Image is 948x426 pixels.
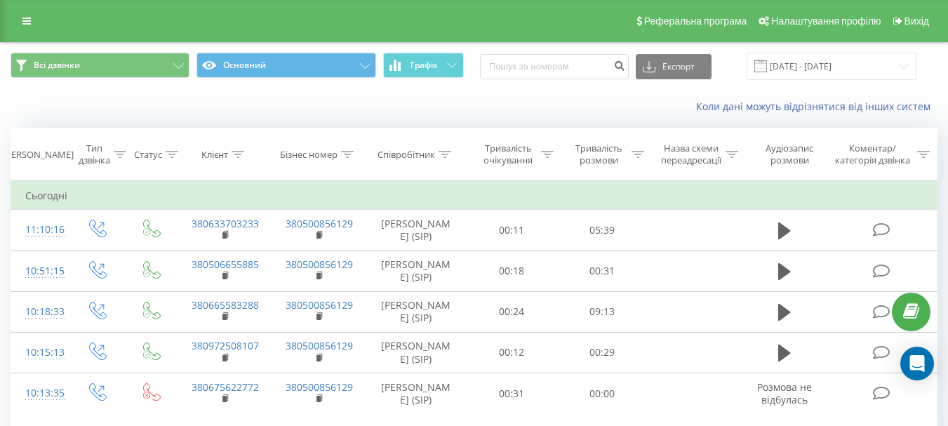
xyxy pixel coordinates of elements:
div: Open Intercom Messenger [900,347,934,380]
td: Сьогодні [11,182,937,210]
a: 380675622772 [192,380,259,394]
td: [PERSON_NAME] (SIP) [366,291,467,332]
button: Графік [383,53,464,78]
div: 10:51:15 [25,258,55,285]
td: 05:39 [557,210,648,251]
div: Бізнес номер [280,149,338,161]
a: 380500856129 [286,380,353,394]
td: 00:18 [467,251,557,291]
td: 00:11 [467,210,557,251]
td: 09:13 [557,291,648,332]
td: 00:00 [557,373,648,414]
td: 00:12 [467,332,557,373]
a: 380506655885 [192,258,259,271]
button: Основний [196,53,375,78]
div: Аудіозапис розмови [754,142,825,166]
td: 00:24 [467,291,557,332]
div: [PERSON_NAME] [3,149,74,161]
div: Статус [134,149,162,161]
span: Вихід [904,15,929,27]
div: 10:13:35 [25,380,55,407]
td: 00:31 [467,373,557,414]
td: [PERSON_NAME] (SIP) [366,251,467,291]
a: Коли дані можуть відрізнятися вiд інших систем [696,100,937,113]
span: Всі дзвінки [34,60,80,71]
div: Клієнт [201,149,228,161]
a: 380500856129 [286,298,353,312]
a: 380500856129 [286,217,353,230]
input: Пошук за номером [480,54,629,79]
div: Тривалість очікування [479,142,538,166]
div: 11:10:16 [25,216,55,244]
div: 10:18:33 [25,298,55,326]
a: 380665583288 [192,298,259,312]
div: Назва схеми переадресації [660,142,722,166]
td: [PERSON_NAME] (SIP) [366,373,467,414]
td: [PERSON_NAME] (SIP) [366,210,467,251]
div: Коментар/категорія дзвінка [832,142,914,166]
div: 10:15:13 [25,339,55,366]
div: Співробітник [378,149,435,161]
span: Графік [410,60,438,70]
td: 00:31 [557,251,648,291]
a: 380500856129 [286,339,353,352]
a: 380972508107 [192,339,259,352]
button: Експорт [636,54,712,79]
a: 380633703233 [192,217,259,230]
span: Реферальна програма [644,15,747,27]
a: 380500856129 [286,258,353,271]
div: Тривалість розмови [570,142,628,166]
span: Налаштування профілю [771,15,881,27]
td: 00:29 [557,332,648,373]
button: Всі дзвінки [11,53,189,78]
span: Розмова не відбулась [757,380,812,406]
div: Тип дзвінка [79,142,110,166]
td: [PERSON_NAME] (SIP) [366,332,467,373]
